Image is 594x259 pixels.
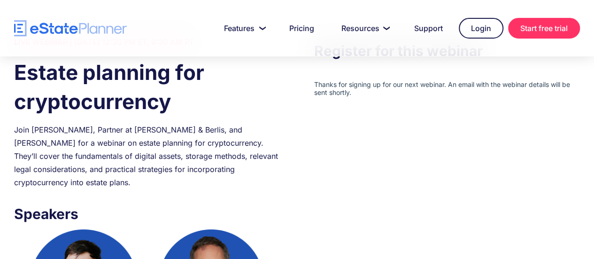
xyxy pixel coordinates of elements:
[213,19,273,38] a: Features
[14,123,280,189] div: Join [PERSON_NAME], Partner at [PERSON_NAME] & Berlis, and [PERSON_NAME] for a webinar on estate ...
[330,19,398,38] a: Resources
[403,19,454,38] a: Support
[14,203,280,225] h3: Speakers
[278,19,325,38] a: Pricing
[508,18,580,39] a: Start free trial
[14,58,280,116] h1: Estate planning for cryptocurrency
[314,80,580,240] iframe: Form 0
[14,20,127,37] a: home
[459,18,503,39] a: Login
